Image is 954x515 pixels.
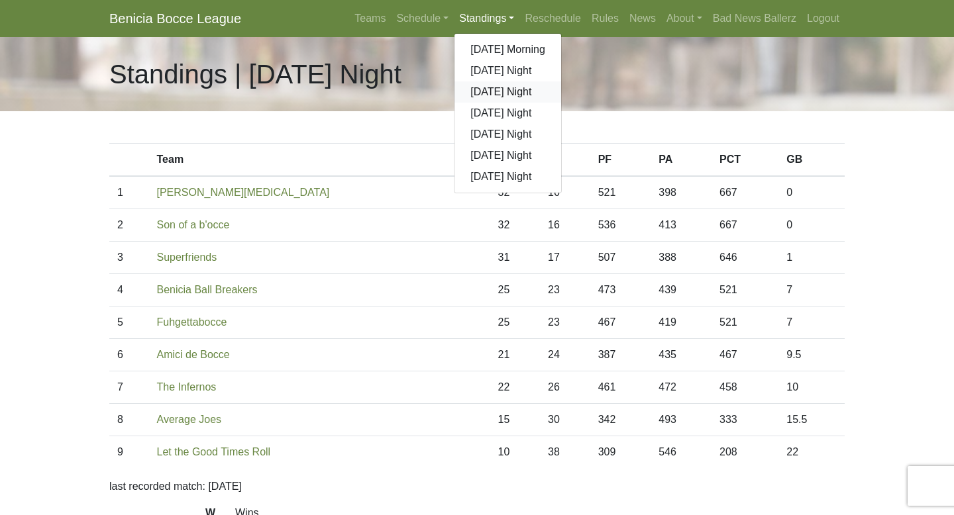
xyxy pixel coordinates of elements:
td: 1 [778,242,845,274]
a: Average Joes [157,414,222,425]
div: Standings [454,33,562,193]
td: 10 [778,371,845,404]
td: 388 [651,242,712,274]
a: [PERSON_NAME][MEDICAL_DATA] [157,187,330,198]
p: last recorded match: [DATE] [109,479,845,494]
a: Superfriends [157,252,217,263]
td: 667 [712,176,778,209]
a: Let the Good Times Roll [157,446,271,457]
a: Logout [802,5,845,32]
td: 26 [540,371,590,404]
td: 22 [490,371,540,404]
h1: Standings | [DATE] Night [109,58,401,90]
a: Amici de Bocce [157,349,230,360]
td: 3 [109,242,149,274]
td: 15.5 [778,404,845,436]
td: 439 [651,274,712,306]
td: 7 [109,371,149,404]
td: 6 [109,339,149,371]
td: 521 [712,274,778,306]
td: 32 [490,209,540,242]
a: Benicia Ball Breakers [157,284,258,295]
a: The Infernos [157,381,217,393]
td: 24 [540,339,590,371]
td: 8 [109,404,149,436]
td: 208 [712,436,778,469]
td: 536 [590,209,651,242]
a: Reschedule [519,5,586,32]
a: Bad News Ballerz [708,5,802,32]
td: 16 [540,209,590,242]
th: PF [590,144,651,177]
td: 472 [651,371,712,404]
td: 546 [651,436,712,469]
th: Team [149,144,490,177]
td: 4 [109,274,149,306]
td: 38 [540,436,590,469]
td: 16 [540,176,590,209]
td: 461 [590,371,651,404]
td: 5 [109,306,149,339]
td: 507 [590,242,651,274]
td: 387 [590,339,651,371]
td: 1 [109,176,149,209]
td: 23 [540,306,590,339]
td: 22 [778,436,845,469]
a: Rules [586,5,624,32]
td: 435 [651,339,712,371]
a: Son of a b'occe [157,219,230,230]
td: 473 [590,274,651,306]
td: 0 [778,176,845,209]
td: 25 [490,306,540,339]
td: 9 [109,436,149,469]
a: [DATE] Night [454,166,561,187]
td: 646 [712,242,778,274]
td: 23 [540,274,590,306]
td: 10 [490,436,540,469]
a: Schedule [391,5,454,32]
td: 2 [109,209,149,242]
a: Fuhgettabocce [157,316,227,328]
td: 21 [490,339,540,371]
a: Benicia Bocce League [109,5,241,32]
td: 419 [651,306,712,339]
td: 667 [712,209,778,242]
td: 413 [651,209,712,242]
td: 342 [590,404,651,436]
td: 309 [590,436,651,469]
a: Standings [454,5,519,32]
td: 9.5 [778,339,845,371]
td: 493 [651,404,712,436]
td: 467 [712,339,778,371]
td: 17 [540,242,590,274]
th: L [540,144,590,177]
td: 15 [490,404,540,436]
th: PCT [712,144,778,177]
th: GB [778,144,845,177]
td: 0 [778,209,845,242]
a: [DATE] Night [454,60,561,81]
td: 521 [590,176,651,209]
a: News [624,5,661,32]
td: 333 [712,404,778,436]
a: [DATE] Night [454,103,561,124]
td: 7 [778,274,845,306]
td: 30 [540,404,590,436]
a: [DATE] Night [454,145,561,166]
a: Teams [349,5,391,32]
td: 7 [778,306,845,339]
a: [DATE] Morning [454,39,561,60]
td: 467 [590,306,651,339]
a: About [661,5,708,32]
a: [DATE] Night [454,81,561,103]
td: 25 [490,274,540,306]
td: 398 [651,176,712,209]
a: [DATE] Night [454,124,561,145]
td: 458 [712,371,778,404]
td: 31 [490,242,540,274]
td: 521 [712,306,778,339]
th: PA [651,144,712,177]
